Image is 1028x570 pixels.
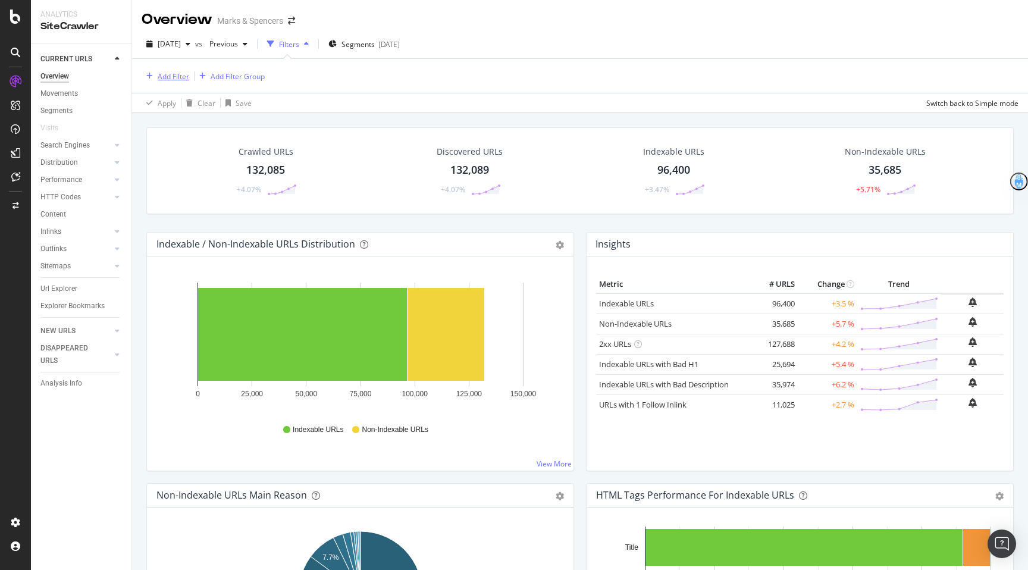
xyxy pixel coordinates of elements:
svg: A chart. [156,275,564,414]
div: Analysis Info [40,377,82,390]
div: Indexable URLs [643,146,704,158]
td: +2.7 % [798,394,857,415]
div: gear [556,492,564,500]
div: bell-plus [969,358,977,367]
a: Inlinks [40,226,111,238]
button: Apply [142,93,176,112]
div: 132,089 [450,162,489,178]
a: CURRENT URLS [40,53,111,65]
div: Overview [40,70,69,83]
div: Add Filter [158,71,189,82]
a: Non-Indexable URLs [599,318,672,329]
text: 125,000 [456,390,482,398]
a: Indexable URLs with Bad Description [599,379,729,390]
div: Performance [40,174,82,186]
div: Sitemaps [40,260,71,273]
td: +5.7 % [798,314,857,334]
div: Indexable / Non-Indexable URLs Distribution [156,238,355,250]
div: Add Filter Group [211,71,265,82]
div: Filters [279,39,299,49]
div: Visits [40,122,58,134]
div: 96,400 [657,162,690,178]
button: Segments[DATE] [324,35,405,54]
a: Visits [40,122,70,134]
div: Save [236,98,252,108]
div: +4.07% [441,184,465,195]
div: Distribution [40,156,78,169]
th: Metric [596,275,750,293]
a: NEW URLS [40,325,111,337]
div: Discovered URLs [437,146,503,158]
div: CURRENT URLS [40,53,92,65]
a: HTTP Codes [40,191,111,203]
div: bell-plus [969,297,977,307]
div: Marks & Spencers [217,15,283,27]
a: Segments [40,105,123,117]
a: Performance [40,174,111,186]
h4: Insights [596,236,631,252]
div: gear [556,241,564,249]
div: Non-Indexable URLs [845,146,926,158]
text: 75,000 [350,390,372,398]
div: HTTP Codes [40,191,81,203]
text: 150,000 [510,390,537,398]
td: 96,400 [750,293,798,314]
a: 2xx URLs [599,339,631,349]
button: Save [221,93,252,112]
a: Indexable URLs [599,298,654,309]
div: Analytics [40,10,122,20]
div: +5.71% [856,184,880,195]
div: 132,085 [246,162,285,178]
a: Search Engines [40,139,111,152]
td: +4.2 % [798,334,857,354]
td: 35,685 [750,314,798,334]
div: Content [40,208,66,221]
div: Apply [158,98,176,108]
td: 25,694 [750,354,798,374]
span: Non-Indexable URLs [362,425,428,435]
span: Indexable URLs [293,425,343,435]
a: View More [537,459,572,469]
text: 100,000 [402,390,428,398]
div: Clear [198,98,215,108]
div: Open Intercom Messenger [988,530,1016,558]
div: NEW URLS [40,325,76,337]
td: 35,974 [750,374,798,394]
a: Explorer Bookmarks [40,300,123,312]
div: HTML Tags Performance for Indexable URLs [596,489,794,501]
div: bell-plus [969,398,977,408]
a: Sitemaps [40,260,111,273]
text: 25,000 [241,390,263,398]
div: Crawled URLs [239,146,293,158]
div: Segments [40,105,73,117]
div: Overview [142,10,212,30]
div: Movements [40,87,78,100]
div: gear [995,492,1004,500]
th: Trend [857,275,941,293]
div: Inlinks [40,226,61,238]
a: Outlinks [40,243,111,255]
a: Analysis Info [40,377,123,390]
div: +3.47% [645,184,669,195]
span: 2025 Sep. 6th [158,39,181,49]
td: +5.4 % [798,354,857,374]
div: bell-plus [969,337,977,347]
a: DISAPPEARED URLS [40,342,111,367]
td: 127,688 [750,334,798,354]
button: Previous [205,35,252,54]
div: Switch back to Simple mode [926,98,1018,108]
td: 11,025 [750,394,798,415]
th: Change [798,275,857,293]
td: +3.5 % [798,293,857,314]
div: Search Engines [40,139,90,152]
a: Overview [40,70,123,83]
text: 0 [196,390,200,398]
div: arrow-right-arrow-left [288,17,295,25]
div: SiteCrawler [40,20,122,33]
div: DISAPPEARED URLS [40,342,101,367]
span: Segments [341,39,375,49]
a: Distribution [40,156,111,169]
a: Content [40,208,123,221]
button: Add Filter Group [195,69,265,83]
